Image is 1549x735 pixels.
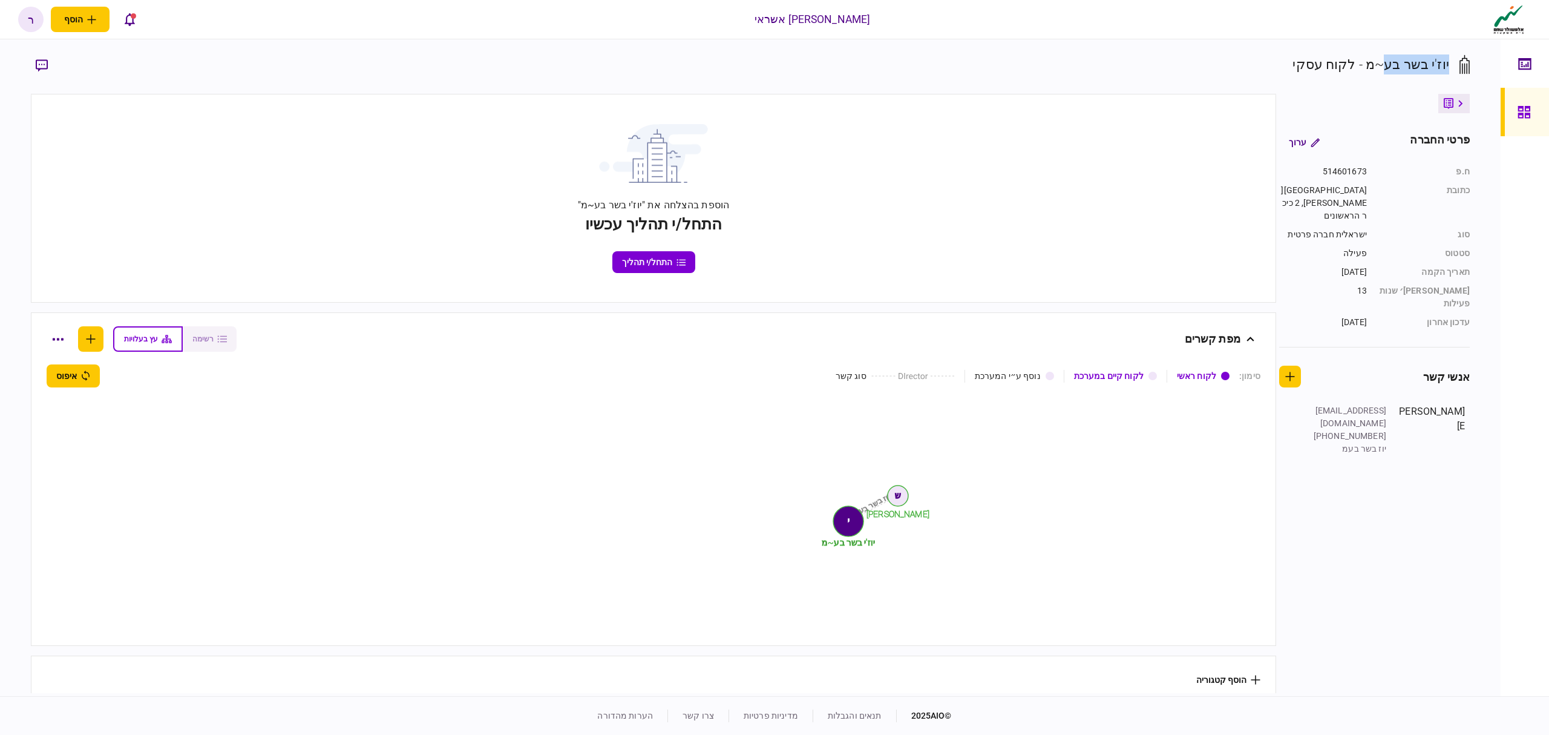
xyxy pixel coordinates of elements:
[1177,370,1216,383] div: לקוח ראשי
[47,364,100,387] button: איפוס
[895,490,901,500] text: ש
[828,711,882,720] a: תנאים והגבלות
[1196,675,1260,685] button: הוסף קטגוריה
[1398,404,1465,455] div: [PERSON_NAME]
[1491,4,1527,35] img: client company logo
[836,370,866,383] div: סוג קשר
[1379,316,1470,329] div: עדכון אחרון
[183,326,237,352] button: רשימה
[683,711,714,720] a: צרו קשר
[1379,285,1470,310] div: [PERSON_NAME]׳ שנות פעילות
[1279,165,1367,178] div: 514601673
[896,710,952,722] div: © 2025 AIO
[1279,316,1367,329] div: [DATE]
[1239,370,1260,383] div: סימון :
[117,7,142,32] button: פתח רשימת התראות
[1308,430,1386,443] div: [PHONE_NUMBER]
[847,516,849,526] text: י
[1292,54,1449,74] div: יוז'י בשר בע~מ - לקוח עסקי
[1279,131,1329,153] button: ערוך
[1279,228,1367,241] div: ישראלית חברה פרטית
[18,7,44,32] button: ר
[1279,247,1367,260] div: פעילה
[113,326,183,352] button: עץ בעלויות
[585,213,722,236] div: התחל/י תהליך עכשיו
[866,509,929,519] tspan: [PERSON_NAME]
[822,538,875,547] tspan: יוז'י בשר בע~מ
[599,124,708,183] img: building with clouds
[1423,369,1470,385] div: אנשי קשר
[853,492,891,517] text: יוז בשר בעמ
[1308,404,1386,430] div: [EMAIL_ADDRESS][DOMAIN_NAME]
[1379,228,1470,241] div: סוג
[578,198,729,213] div: הוספת בהצלחה את "יוז'י בשר בע~מ"
[1379,266,1470,279] div: תאריך הקמה
[975,370,1041,383] div: נוסף ע״י המערכת
[1279,184,1367,222] div: [GEOGRAPHIC_DATA][PERSON_NAME], 2 כיכר הראשונים
[755,12,871,27] div: [PERSON_NAME] אשראי
[612,251,695,273] button: התחל/י תהליך
[597,711,653,720] a: הערות מהדורה
[1379,165,1470,178] div: ח.פ
[1379,184,1470,222] div: כתובת
[1410,131,1469,153] div: פרטי החברה
[744,711,798,720] a: מדיניות פרטיות
[1379,247,1470,260] div: סטטוס
[1308,443,1386,455] div: יוז בשר בעמ
[192,335,214,343] span: רשימה
[1185,326,1240,352] div: מפת קשרים
[51,7,110,32] button: פתח תפריט להוספת לקוח
[1279,285,1367,310] div: 13
[124,335,158,343] span: עץ בעלויות
[1074,370,1144,383] div: לקוח קיים במערכת
[1279,266,1367,279] div: [DATE]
